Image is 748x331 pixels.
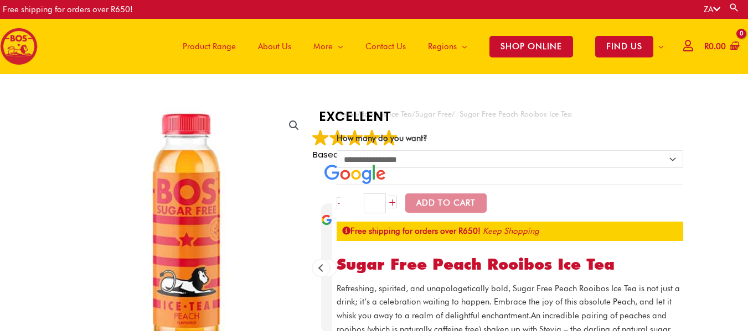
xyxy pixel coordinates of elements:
span: Contact Us [365,30,406,63]
label: How many do you want? [337,133,427,143]
img: Google [381,129,398,146]
span: Refreshing, spirited, and unapologetically bold, Sugar Free Peach Rooibos Ice Tea is not just a d... [337,283,680,321]
img: Google [347,129,363,146]
input: Product quantity [364,193,385,213]
img: Google [364,129,380,146]
a: View full-screen image gallery [284,115,304,135]
h1: Sugar Free Peach Rooibos Ice Tea [337,255,683,274]
a: - [337,197,341,208]
span: About Us [258,30,291,63]
img: Google [329,129,346,146]
div: Previous review [313,260,329,276]
nav: Breadcrumb [337,107,683,121]
span: SHOP ONLINE [489,36,573,57]
a: Sugar Free [415,109,452,118]
span: R [704,41,709,51]
button: Add to Cart [405,193,487,213]
img: Google [312,129,329,146]
span: More [313,30,333,63]
strong: EXCELLENT [312,107,398,126]
span: Product Range [183,30,236,63]
a: Regions [417,19,478,74]
a: Keep Shopping [483,226,539,236]
span: Based on [313,149,398,160]
nav: Site Navigation [163,19,675,74]
img: Google [324,165,385,184]
bdi: 0.00 [704,41,726,51]
a: ZA [704,4,720,14]
a: About Us [247,19,302,74]
a: Contact Us [354,19,417,74]
a: SHOP ONLINE [478,19,584,74]
a: Product Range [172,19,247,74]
a: More [302,19,354,74]
span: FIND US [595,36,653,57]
a: + [388,196,397,208]
div: Next review [319,260,336,276]
a: View Shopping Cart, empty [702,34,740,59]
a: Search button [729,2,740,13]
span: Regions [428,30,457,63]
img: Google [321,214,332,225]
strong: Free shipping for orders over R650! [342,226,481,236]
